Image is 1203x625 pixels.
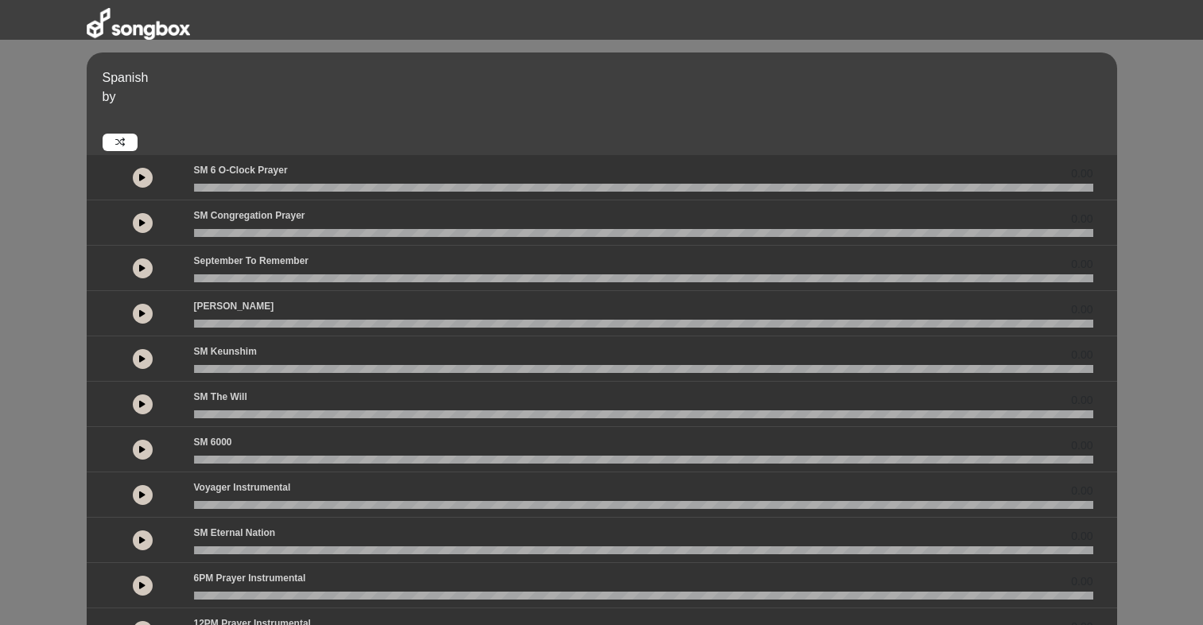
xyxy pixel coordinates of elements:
[194,390,247,404] p: SM The Will
[194,571,306,585] p: 6PM Prayer Instrumental
[194,163,288,177] p: SM 6 o-clock prayer
[1071,573,1092,590] span: 0.00
[87,8,190,40] img: songbox-logo-white.png
[1071,392,1092,409] span: 0.00
[194,480,291,495] p: Voyager Instrumental
[1071,437,1092,454] span: 0.00
[103,90,116,103] span: by
[1071,165,1092,182] span: 0.00
[194,299,274,313] p: [PERSON_NAME]
[1071,211,1092,227] span: 0.00
[1071,301,1092,318] span: 0.00
[194,526,276,540] p: SM Eternal Nation
[1071,347,1092,363] span: 0.00
[1071,528,1092,545] span: 0.00
[103,68,1113,87] p: Spanish
[1071,256,1092,273] span: 0.00
[194,208,305,223] p: SM Congregation Prayer
[194,344,257,359] p: SM Keunshim
[194,435,232,449] p: SM 6000
[194,254,309,268] p: September to Remember
[1071,483,1092,499] span: 0.00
